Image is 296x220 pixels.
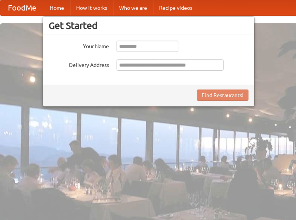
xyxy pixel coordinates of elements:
[197,90,248,101] button: Find Restaurants!
[0,0,44,15] a: FoodMe
[113,0,153,15] a: Who we are
[49,20,248,31] h3: Get Started
[49,41,109,50] label: Your Name
[153,0,198,15] a: Recipe videos
[49,59,109,69] label: Delivery Address
[70,0,113,15] a: How it works
[44,0,70,15] a: Home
